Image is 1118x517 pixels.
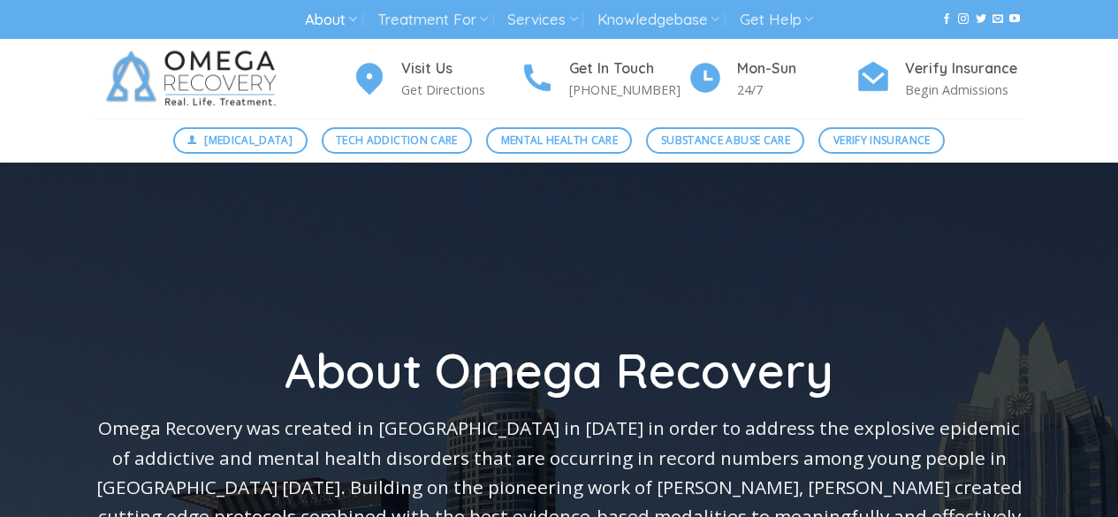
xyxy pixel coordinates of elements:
[173,127,308,154] a: [MEDICAL_DATA]
[856,57,1023,101] a: Verify Insurance Begin Admissions
[740,4,813,36] a: Get Help
[352,57,520,101] a: Visit Us Get Directions
[486,127,632,154] a: Mental Health Care
[993,13,1003,26] a: Send us an email
[905,80,1023,100] p: Begin Admissions
[204,132,293,148] span: [MEDICAL_DATA]
[507,4,577,36] a: Services
[661,132,790,148] span: Substance Abuse Care
[737,57,856,80] h4: Mon-Sun
[305,4,357,36] a: About
[905,57,1023,80] h4: Verify Insurance
[597,4,719,36] a: Knowledgebase
[520,57,688,101] a: Get In Touch [PHONE_NUMBER]
[958,13,969,26] a: Follow on Instagram
[569,80,688,100] p: [PHONE_NUMBER]
[1009,13,1020,26] a: Follow on YouTube
[401,57,520,80] h4: Visit Us
[95,39,294,118] img: Omega Recovery
[401,80,520,100] p: Get Directions
[501,132,618,148] span: Mental Health Care
[737,80,856,100] p: 24/7
[377,4,488,36] a: Treatment For
[976,13,986,26] a: Follow on Twitter
[336,132,458,148] span: Tech Addiction Care
[818,127,945,154] a: Verify Insurance
[941,13,952,26] a: Follow on Facebook
[569,57,688,80] h4: Get In Touch
[646,127,804,154] a: Substance Abuse Care
[322,127,473,154] a: Tech Addiction Care
[285,340,833,400] span: About Omega Recovery
[833,132,931,148] span: Verify Insurance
